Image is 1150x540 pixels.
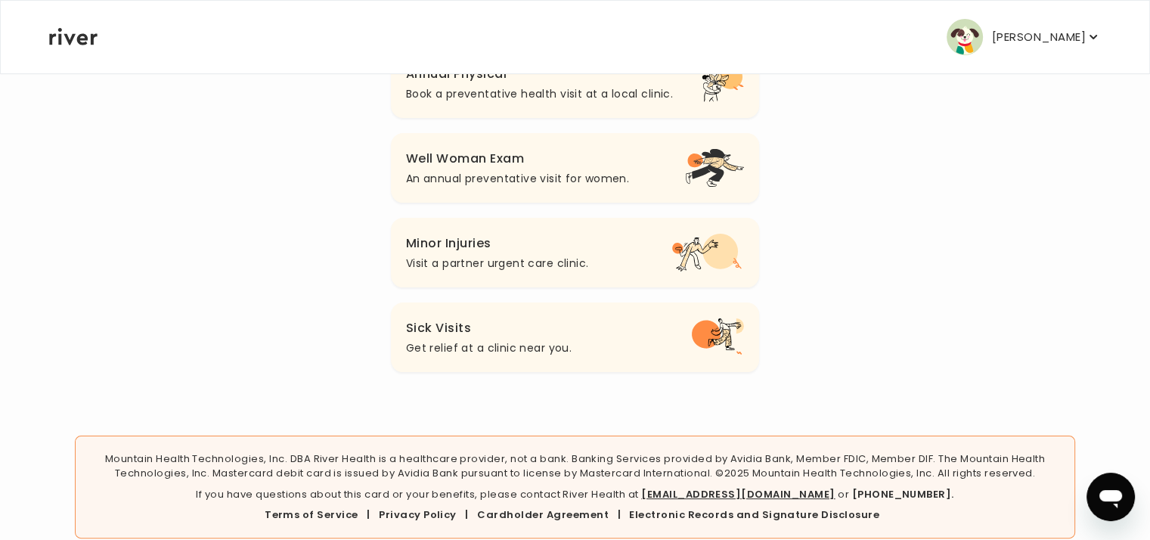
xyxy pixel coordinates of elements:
[391,218,760,287] button: Minor InjuriesVisit a partner urgent care clinic.
[265,507,358,522] a: Terms of Service
[406,85,673,103] p: Book a preventative health visit at a local clinic.
[1086,473,1135,521] iframe: Button to launch messaging window
[391,48,760,118] button: Annual PhysicalBook a preventative health visit at a local clinic.
[641,487,835,501] a: [EMAIL_ADDRESS][DOMAIN_NAME]
[851,487,953,501] a: [PHONE_NUMBER].
[629,507,879,522] a: Electronic Records and Signature Disclosure
[406,148,629,169] h3: Well Woman Exam
[477,507,609,522] a: Cardholder Agreement
[406,64,673,85] h3: Annual Physical
[391,303,760,372] button: Sick VisitsGet relief at a clinic near you.
[992,26,1086,48] p: [PERSON_NAME]
[88,507,1062,523] div: | | |
[88,487,1062,502] p: If you have questions about this card or your benefits, please contact River Health at or
[406,339,572,357] p: Get relief at a clinic near you.
[406,169,629,188] p: An annual preventative visit for women.
[406,254,589,272] p: Visit a partner urgent care clinic.
[391,133,760,203] button: Well Woman ExamAn annual preventative visit for women.
[88,452,1062,481] p: Mountain Health Technologies, Inc. DBA River Health is a healthcare provider, not a bank. Banking...
[406,233,589,254] h3: Minor Injuries
[947,19,1101,55] button: user avatar[PERSON_NAME]
[947,19,983,55] img: user avatar
[406,318,572,339] h3: Sick Visits
[379,507,457,522] a: Privacy Policy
